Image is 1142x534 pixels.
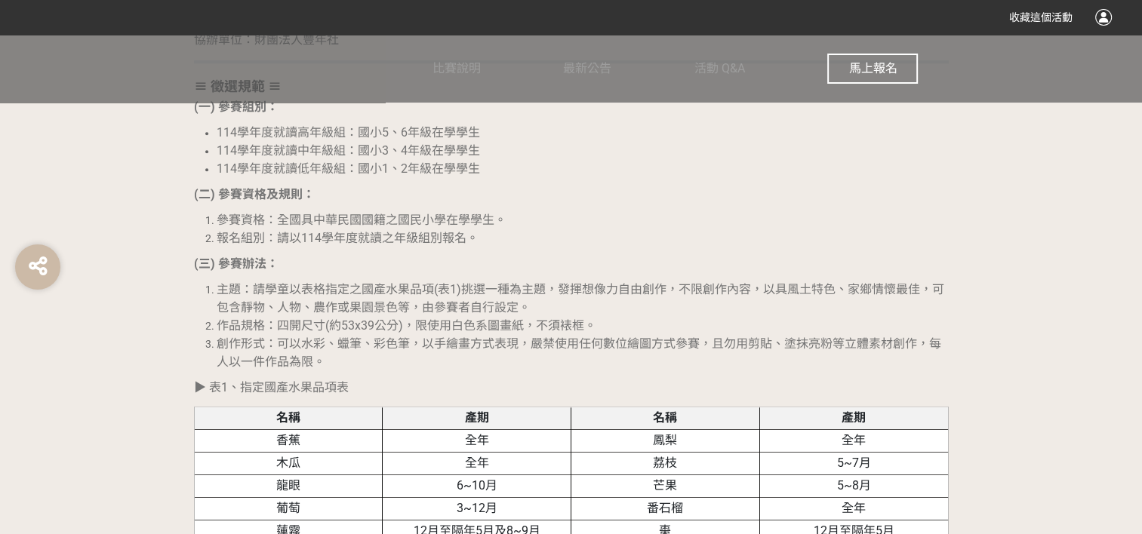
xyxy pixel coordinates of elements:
span: 3~12月 [457,501,497,515]
span: 報名組別：請以114學年度就讀之年級組別報名。 [217,231,479,245]
span: 114學年度就讀中年級組：國小3、4年級在學學生 [217,143,480,158]
span: 114學年度就讀低年級組：國小1、2年級在學學生 [217,161,480,176]
span: 木瓜 [276,456,300,470]
span: 5~8月 [837,478,871,493]
button: 馬上報名 [827,54,918,84]
span: 主題：請學童以表格指定之國產水果品項(表1)挑選一種為主題，發揮想像力自由創作，不限創作內容，以具風土特色、家鄉情懷最佳，可包含靜物、人物、農作或果園景色等，由參賽者自行設定。 [217,282,944,315]
span: 參賽資格：全國具中華民國國籍之國民小學在學學生。 [217,213,506,227]
span: 鳳梨 [653,433,677,447]
strong: 名稱 [653,410,677,425]
span: 香蕉 [276,433,300,447]
span: 5~7月 [837,456,871,470]
span: 番石榴 [647,501,683,515]
span: 最新公告 [563,61,611,75]
span: 全年 [465,433,489,447]
span: 全年 [842,501,866,515]
span: 芒果 [653,478,677,493]
strong: (一) 參賽組別： [194,100,279,114]
span: 馬上報名 [848,61,897,75]
strong: (三) 參賽辦法： [194,256,279,271]
strong: 名稱 [276,410,300,425]
a: 最新公告 [563,35,611,103]
span: 荔枝 [653,456,677,470]
span: 全年 [842,433,866,447]
span: 比賽說明 [432,61,481,75]
span: 收藏這個活動 [1009,11,1073,23]
span: 全年 [465,456,489,470]
a: 比賽說明 [432,35,481,103]
span: 114學年度就讀高年級組：國小5、6年級在學學生 [217,125,480,140]
strong: 產期 [842,410,866,425]
span: 創作形式：可以水彩、蠟筆、彩色筆，以手繪畫方式表現，嚴禁使用任何數位繪圖方式參賽，且勿用剪貼、塗抹亮粉等立體素材創作，每人以一件作品為限。 [217,336,941,369]
span: 葡萄 [276,501,300,515]
strong: 產期 [465,410,489,425]
strong: (二) 參賽資格及規則： [194,187,315,201]
a: 活動 Q&A [694,35,745,103]
span: ▶︎ 表1、指定國產水果品項表 [194,380,349,394]
span: 活動 Q&A [694,61,745,75]
span: 作品規格：四開尺寸(約53x39公分)，限使用白色系圖畫紙，不須裱框。 [217,318,596,333]
span: 龍眼 [276,478,300,493]
span: 6~10月 [457,478,497,493]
